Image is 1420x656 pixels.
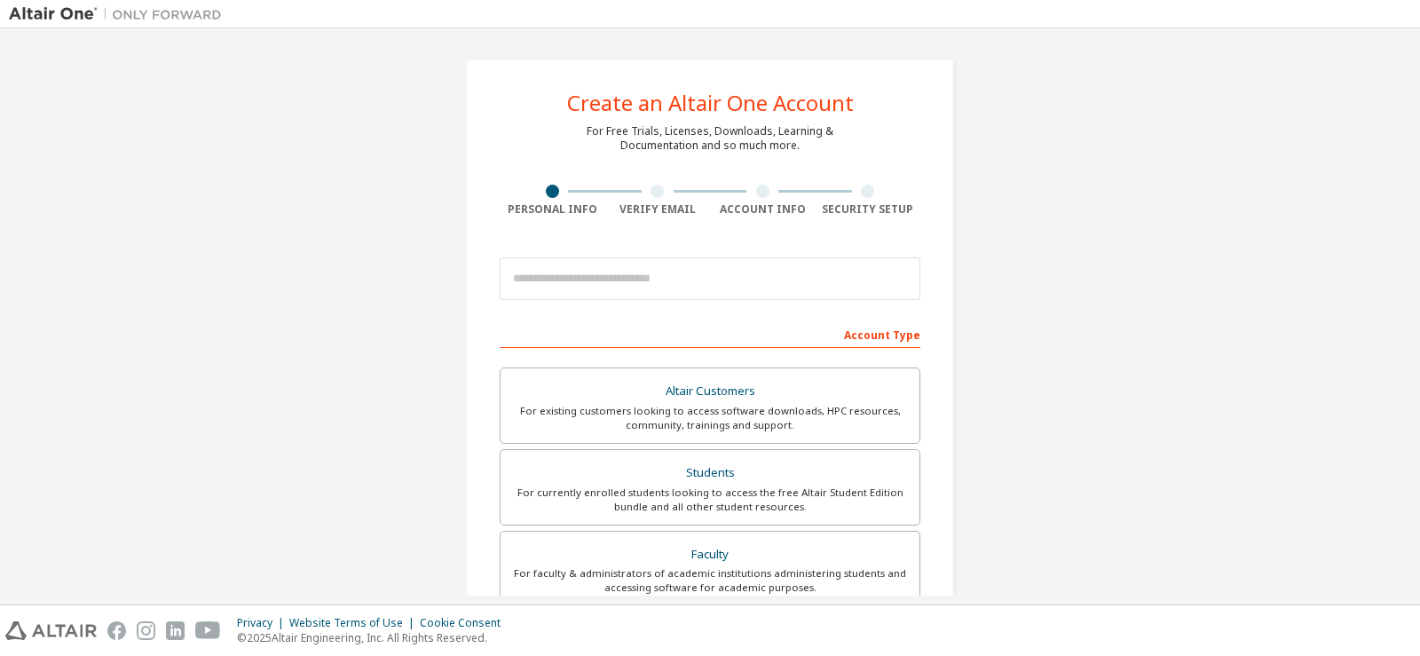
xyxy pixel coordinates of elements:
[567,92,854,114] div: Create an Altair One Account
[500,202,605,217] div: Personal Info
[9,5,231,23] img: Altair One
[500,320,920,348] div: Account Type
[511,486,909,514] div: For currently enrolled students looking to access the free Altair Student Edition bundle and all ...
[587,124,833,153] div: For Free Trials, Licenses, Downloads, Learning & Documentation and so much more.
[710,202,816,217] div: Account Info
[289,616,420,630] div: Website Terms of Use
[195,621,221,640] img: youtube.svg
[420,616,511,630] div: Cookie Consent
[107,621,126,640] img: facebook.svg
[511,461,909,486] div: Students
[511,566,909,595] div: For faculty & administrators of academic institutions administering students and accessing softwa...
[137,621,155,640] img: instagram.svg
[605,202,711,217] div: Verify Email
[816,202,921,217] div: Security Setup
[511,404,909,432] div: For existing customers looking to access software downloads, HPC resources, community, trainings ...
[237,616,289,630] div: Privacy
[237,630,511,645] p: © 2025 Altair Engineering, Inc. All Rights Reserved.
[5,621,97,640] img: altair_logo.svg
[166,621,185,640] img: linkedin.svg
[511,379,909,404] div: Altair Customers
[511,542,909,567] div: Faculty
